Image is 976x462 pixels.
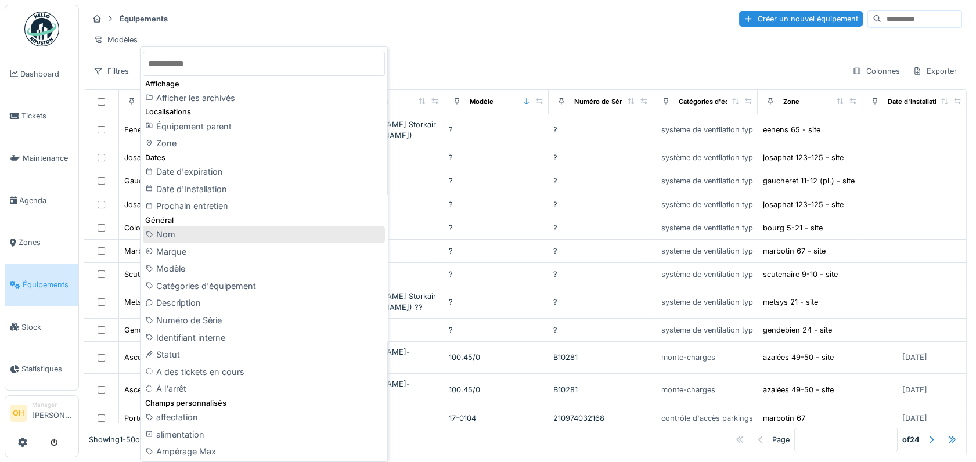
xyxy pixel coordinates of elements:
[124,246,247,257] div: Marbotin 67 - Ventilation collective
[902,434,920,445] strong: of 24
[124,124,242,135] div: Eenens 65 - Ventilation collective
[143,163,385,181] div: Date d'expiration
[661,269,778,280] div: système de ventilation type c coll
[19,195,74,206] span: Agenda
[143,215,385,226] div: Général
[449,152,544,163] div: ?
[23,153,74,164] span: Maintenance
[449,246,544,257] div: ?
[449,175,544,186] div: ?
[661,124,778,135] div: système de ventilation type c coll
[24,12,59,46] img: Badge_color-CXgf-gQk.svg
[124,413,269,424] div: Porte sectionnelle acces commun garage
[553,269,649,280] div: ?
[143,181,385,198] div: Date d'Installation
[661,324,778,335] div: système de ventilation type c coll
[661,413,753,424] div: contrôle d'accès parkings
[783,97,799,107] div: Zone
[143,226,385,243] div: Nom
[449,124,544,135] div: ?
[124,324,254,335] div: Gendebien 24 - Ventilation collective
[553,222,649,233] div: ?
[143,277,385,295] div: Catégories d'équipement
[763,352,834,363] div: azalées 49-50 - site
[763,124,820,135] div: eenens 65 - site
[449,384,544,395] div: 100.45/0
[143,106,385,117] div: Localisations
[344,378,440,400] div: [PERSON_NAME]-Comfortlift
[143,260,385,277] div: Modèle
[449,352,544,363] div: 100.45/0
[847,63,905,80] div: Colonnes
[553,352,649,363] div: B10281
[115,13,172,24] strong: Équipements
[20,68,74,80] span: Dashboard
[763,324,832,335] div: gendebien 24 - site
[143,380,385,398] div: À l'arrêt
[553,324,649,335] div: ?
[143,78,385,89] div: Affichage
[763,297,818,308] div: metsys 21 - site
[553,199,649,210] div: ?
[470,97,494,107] div: Modèle
[553,175,649,186] div: ?
[449,413,544,424] div: 17-0104
[553,297,649,308] div: ?
[21,322,74,333] span: Stock
[661,152,778,163] div: système de ventilation type c coll
[32,400,74,425] li: [PERSON_NAME]
[344,119,440,141] div: [PERSON_NAME] Storkair ([PERSON_NAME])
[553,124,649,135] div: ?
[553,384,649,395] div: B10281
[143,243,385,261] div: Marque
[553,152,649,163] div: ?
[143,363,385,381] div: A des tickets en cours
[763,222,823,233] div: bourg 5-21 - site
[763,152,844,163] div: josaphat 123-125 - site
[449,222,544,233] div: ?
[124,175,250,186] div: Gaucheret 12 - Ventilation collective
[10,405,27,422] li: OH
[143,398,385,409] div: Champs personnalisés
[143,312,385,329] div: Numéro de Série
[449,297,544,308] div: ?
[344,291,440,313] div: [PERSON_NAME] Storkair ([PERSON_NAME]) ??
[344,324,440,335] div: ?
[143,329,385,346] div: Identifiant interne
[772,434,790,445] div: Page
[739,11,863,27] div: Créer un nouvel équipement
[89,434,158,445] div: Showing 1 - 50 of 1192
[143,346,385,363] div: Statut
[124,297,239,308] div: Metsys 21 - Ventilation collective
[344,413,440,424] div: INTRATONE
[88,31,143,48] div: Modèles
[449,269,544,280] div: ?
[143,152,385,163] div: Dates
[661,175,778,186] div: système de ventilation type c coll
[763,175,855,186] div: gaucheret 11-12 (pl.) - site
[763,413,805,424] div: marbotin 67
[907,63,962,80] div: Exporter
[344,246,440,257] div: ?
[19,237,74,248] span: Zones
[88,63,134,80] div: Filtres
[661,384,715,395] div: monte-charges
[763,384,834,395] div: azalées 49-50 - site
[124,384,209,395] div: Ascenseur - Azalées 49
[661,222,779,233] div: système de ventilation type d coll
[124,352,209,363] div: Ascenseur - Azalées 50
[553,413,649,424] div: 210974032168
[763,269,838,280] div: scutenaire 9-10 - site
[902,413,927,424] div: [DATE]
[661,352,715,363] div: monte-charges
[763,199,844,210] div: josaphat 123-125 - site
[679,97,759,107] div: Catégories d'équipement
[143,426,385,443] div: alimentation
[449,324,544,335] div: ?
[32,400,74,409] div: Manager
[344,175,440,186] div: ?
[661,199,778,210] div: système de ventilation type c coll
[143,294,385,312] div: Description
[902,384,927,395] div: [DATE]
[344,152,440,163] div: ?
